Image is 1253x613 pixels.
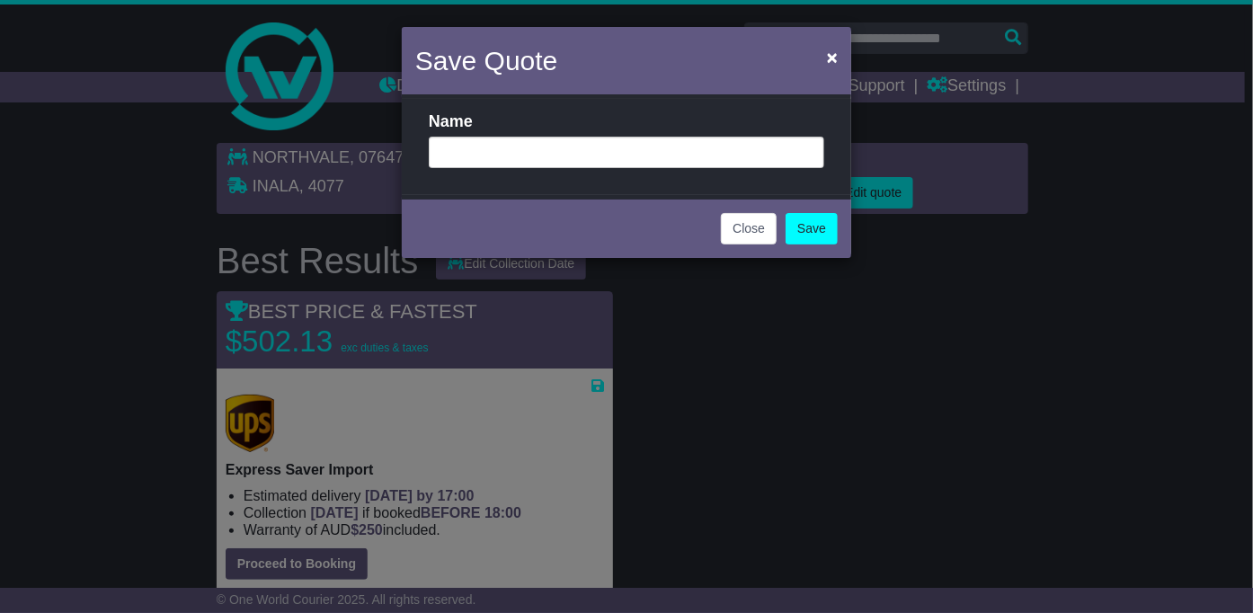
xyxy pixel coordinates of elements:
[415,40,557,81] h4: Save Quote
[721,213,777,244] button: Close
[818,39,847,76] button: Close
[827,47,838,67] span: ×
[429,112,473,132] label: Name
[786,213,838,244] a: Save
